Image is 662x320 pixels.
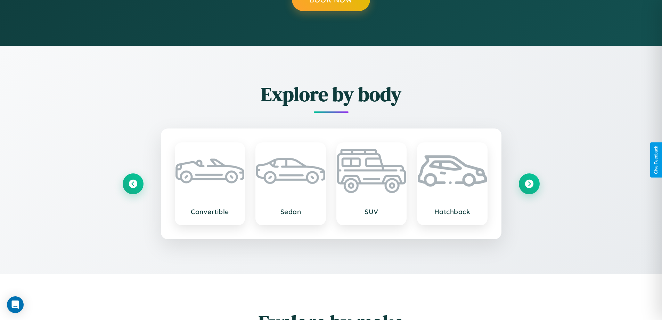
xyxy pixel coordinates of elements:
[654,146,659,174] div: Give Feedback
[344,208,399,216] h3: SUV
[123,81,540,108] h2: Explore by body
[7,296,24,313] div: Open Intercom Messenger
[182,208,238,216] h3: Convertible
[263,208,318,216] h3: Sedan
[425,208,480,216] h3: Hatchback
